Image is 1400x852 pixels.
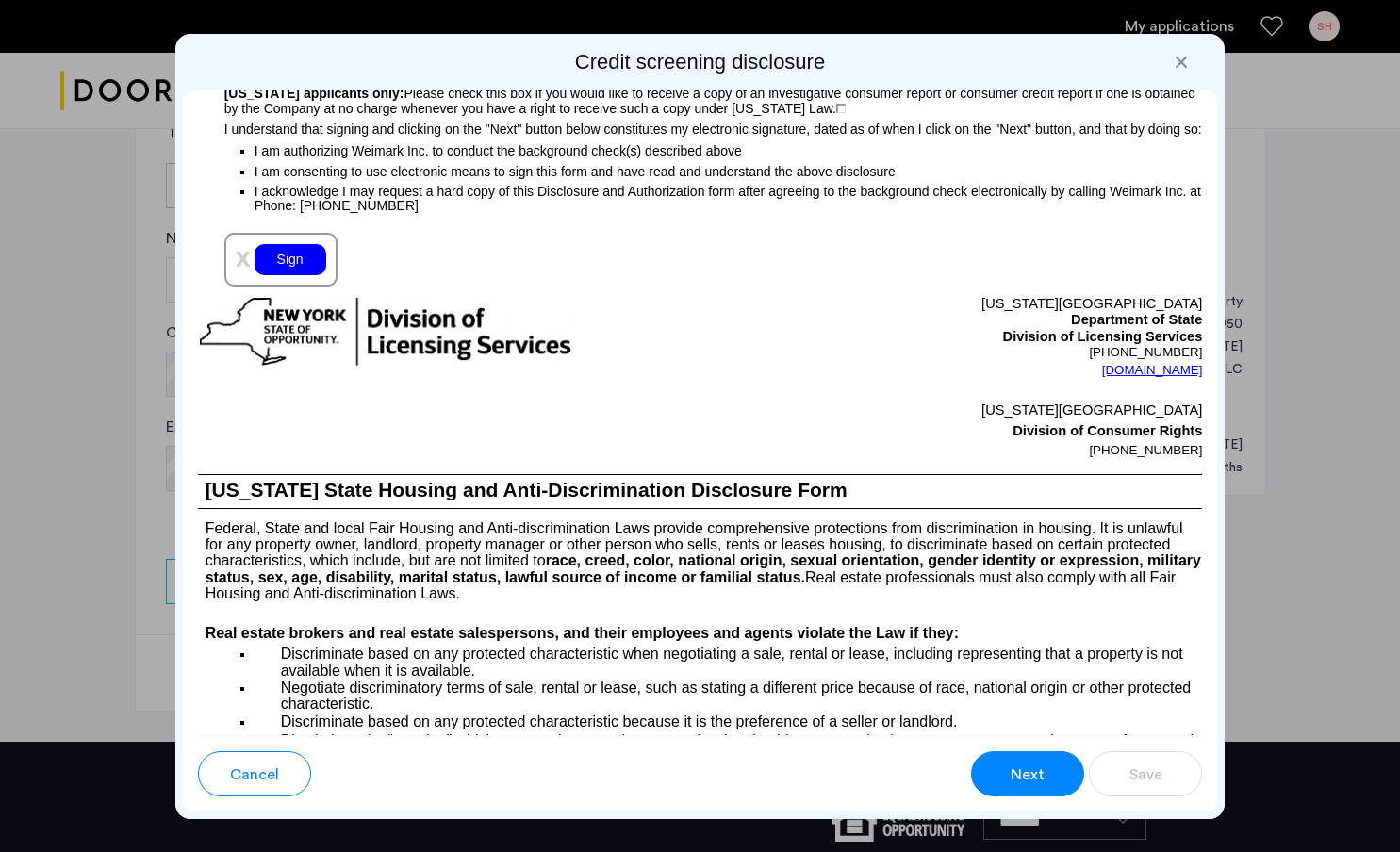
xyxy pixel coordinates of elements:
[700,441,1203,460] p: [PHONE_NUMBER]
[836,104,846,113] img: 4LAxfPwtD6BVinC2vKR9tPz10Xbrctccj4YAocJUAAAAASUVORK5CYIIA
[230,763,279,786] span: Cancel
[700,420,1203,441] p: Division of Consumer Rights
[198,509,1203,602] p: Federal, State and local Fair Housing and Anti-discrimination Laws provide comprehensive protecti...
[198,78,1203,117] p: Please check this box if you would like to receive a copy of an investigative consumer report or ...
[255,161,1203,182] p: I am consenting to use electronic means to sign this form and have read and understand the above ...
[198,751,311,796] button: button
[198,296,573,369] img: new-york-logo.png
[255,645,1203,679] p: Discriminate based on any protected characteristic when negotiating a sale, rental or lease, incl...
[198,622,1203,645] h4: Real estate brokers and real estate salespersons, and their employees and agents violate the Law ...
[236,242,251,272] span: x
[971,751,1084,796] button: button
[1129,763,1162,786] span: Save
[206,552,1201,584] b: race, creed, color, national origin, sexual orientation, gender identity or expression, military ...
[700,329,1203,346] p: Division of Licensing Services
[1102,361,1203,380] a: [DOMAIN_NAME]
[183,49,1218,75] h2: Credit screening disclosure
[198,475,1203,507] h1: [US_STATE] State Housing and Anti-Discrimination Disclosure Form
[1011,763,1045,786] span: Next
[224,86,404,101] span: [US_STATE] applicants only:
[255,138,1203,161] p: I am authorizing Weimark Inc. to conduct the background check(s) described above
[700,296,1203,313] p: [US_STATE][GEOGRAPHIC_DATA]
[255,731,1203,765] p: Discriminate by “steering” which occurs when a real estate professional guides prospective buyers...
[255,244,326,275] div: Sign
[255,184,1203,214] p: I acknowledge I may request a hard copy of this Disclosure and Authorization form after agreeing ...
[198,116,1203,137] p: I understand that signing and clicking on the "Next" button below constitutes my electronic signa...
[700,312,1203,329] p: Department of State
[1089,751,1202,796] button: button
[255,713,1203,731] p: Discriminate based on any protected characteristic because it is the preference of a seller or la...
[700,345,1203,360] p: [PHONE_NUMBER]
[700,400,1203,420] p: [US_STATE][GEOGRAPHIC_DATA]
[255,680,1203,713] p: Negotiate discriminatory terms of sale, rental or lease, such as stating a different price becaus...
